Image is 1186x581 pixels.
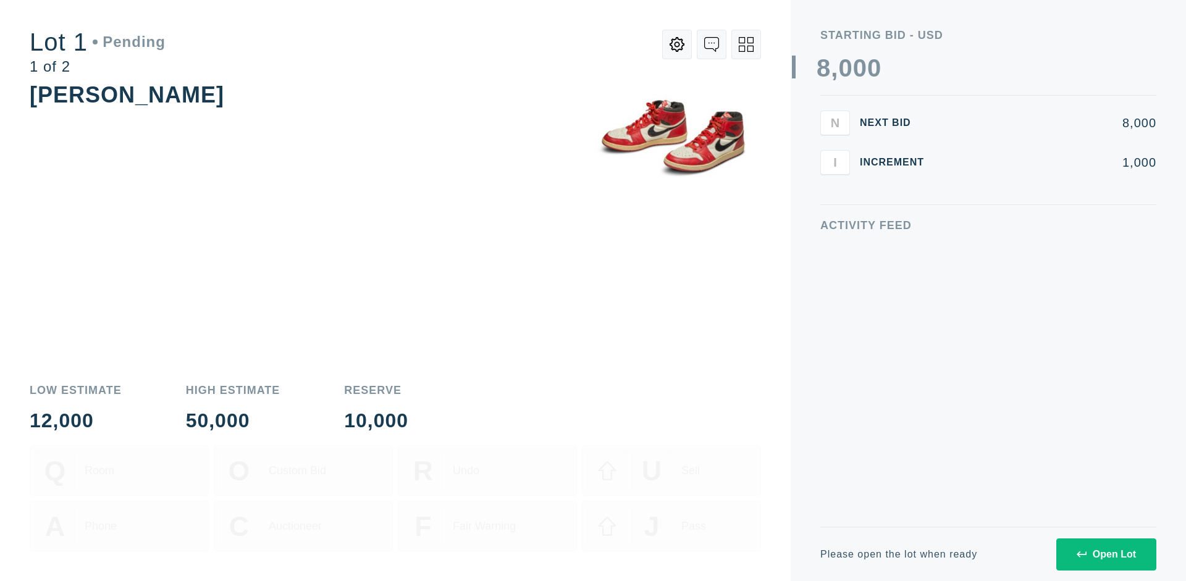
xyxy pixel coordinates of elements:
div: Next Bid [860,118,934,128]
div: 10,000 [344,411,408,430]
span: I [833,155,837,169]
button: Open Lot [1056,538,1156,571]
div: 12,000 [30,411,122,430]
button: I [820,150,850,175]
div: [PERSON_NAME] [30,82,224,107]
div: Open Lot [1077,549,1136,560]
div: 1 of 2 [30,59,166,74]
span: N [831,115,839,130]
div: 1,000 [944,156,1156,169]
div: Lot 1 [30,30,166,54]
div: 0 [838,56,852,80]
div: Pending [93,35,166,49]
div: Increment [860,157,934,167]
div: 50,000 [186,411,280,430]
div: 0 [853,56,867,80]
div: 0 [867,56,881,80]
div: Please open the lot when ready [820,550,977,559]
div: 8,000 [944,117,1156,129]
div: Low Estimate [30,385,122,396]
div: Activity Feed [820,220,1156,231]
div: 8 [817,56,831,80]
div: Reserve [344,385,408,396]
div: Starting Bid - USD [820,30,1156,41]
div: High Estimate [186,385,280,396]
button: N [820,111,850,135]
div: , [831,56,838,303]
